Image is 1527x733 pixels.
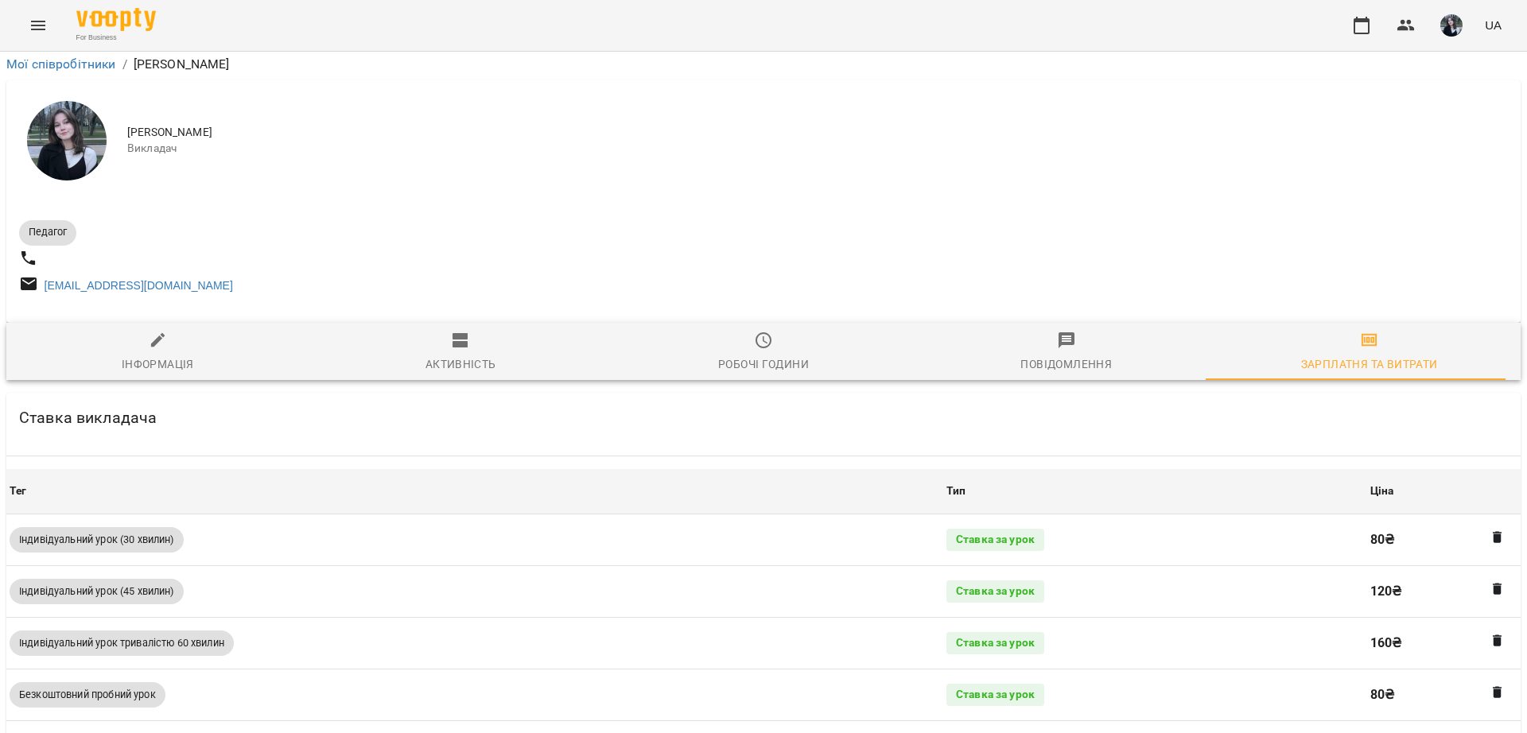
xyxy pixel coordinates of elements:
[1370,634,1517,653] p: 160 ₴
[1367,469,1521,514] th: Ціна
[45,279,233,292] a: [EMAIL_ADDRESS][DOMAIN_NAME]
[1301,355,1438,374] div: Зарплатня та Витрати
[19,225,76,239] span: Педагог
[946,684,1044,706] div: Ставка за урок
[1487,630,1508,651] button: Видалити
[1020,355,1112,374] div: Повідомлення
[10,533,184,547] span: Індивідуальний урок (30 хвилин)
[122,355,194,374] div: Інформація
[76,8,156,31] img: Voopty Logo
[1487,579,1508,599] button: Видалити
[10,636,234,650] span: Індивідуальний урок тривалістю 60 хвилин
[1487,682,1508,703] button: Видалити
[1478,10,1508,40] button: UA
[946,632,1044,654] div: Ставка за урок
[946,529,1044,551] div: Ставка за урок
[425,355,496,374] div: Активність
[1440,14,1463,37] img: 91885ff653e4a9d6131c60c331ff4ae6.jpeg
[19,6,57,45] button: Menu
[122,55,127,74] li: /
[6,56,116,72] a: Мої співробітники
[1370,582,1517,601] p: 120 ₴
[6,55,1521,74] nav: breadcrumb
[134,55,230,74] p: [PERSON_NAME]
[27,101,107,180] img: Сікора Марія Юріївна
[10,688,165,702] span: Безкоштовний пробний урок
[127,141,1508,157] span: Викладач
[943,469,1367,514] th: Тип
[1487,527,1508,548] button: Видалити
[19,405,157,430] h6: Ставка викладача
[10,584,184,599] span: Індивідуальний урок (45 хвилин)
[76,33,156,43] span: For Business
[6,469,943,514] th: Тег
[946,580,1044,603] div: Ставка за урок
[718,355,809,374] div: Робочі години
[1370,530,1517,549] p: 80 ₴
[1485,17,1502,33] span: UA
[1370,685,1517,704] p: 80 ₴
[127,125,1508,141] span: [PERSON_NAME]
